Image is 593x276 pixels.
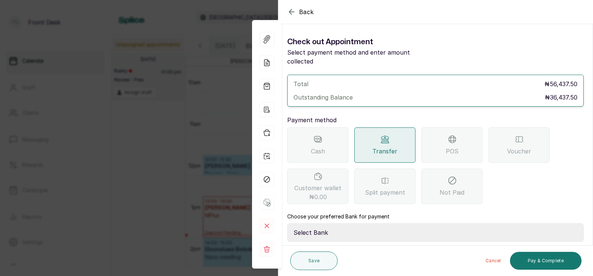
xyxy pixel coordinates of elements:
[287,213,390,220] label: Choose your preferred Bank for payment
[311,147,325,156] span: Cash
[440,188,464,197] span: Not Paid
[294,184,341,201] span: Customer wallet
[290,251,338,270] button: Save
[365,188,405,197] span: Split payment
[287,116,584,124] p: Payment method
[372,147,397,156] span: Transfer
[446,147,458,156] span: POS
[507,147,531,156] span: Voucher
[299,7,314,16] span: Back
[294,93,353,102] p: Outstanding Balance
[287,7,314,16] button: Back
[287,36,435,48] h1: Check out Appointment
[480,252,507,270] button: Cancel
[309,192,327,201] span: ₦0.00
[545,93,577,102] p: ₦36,437.50
[544,79,577,88] p: ₦56,437.50
[510,252,582,270] button: Pay & Complete
[287,48,435,66] p: Select payment method and enter amount collected
[294,79,308,88] p: Total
